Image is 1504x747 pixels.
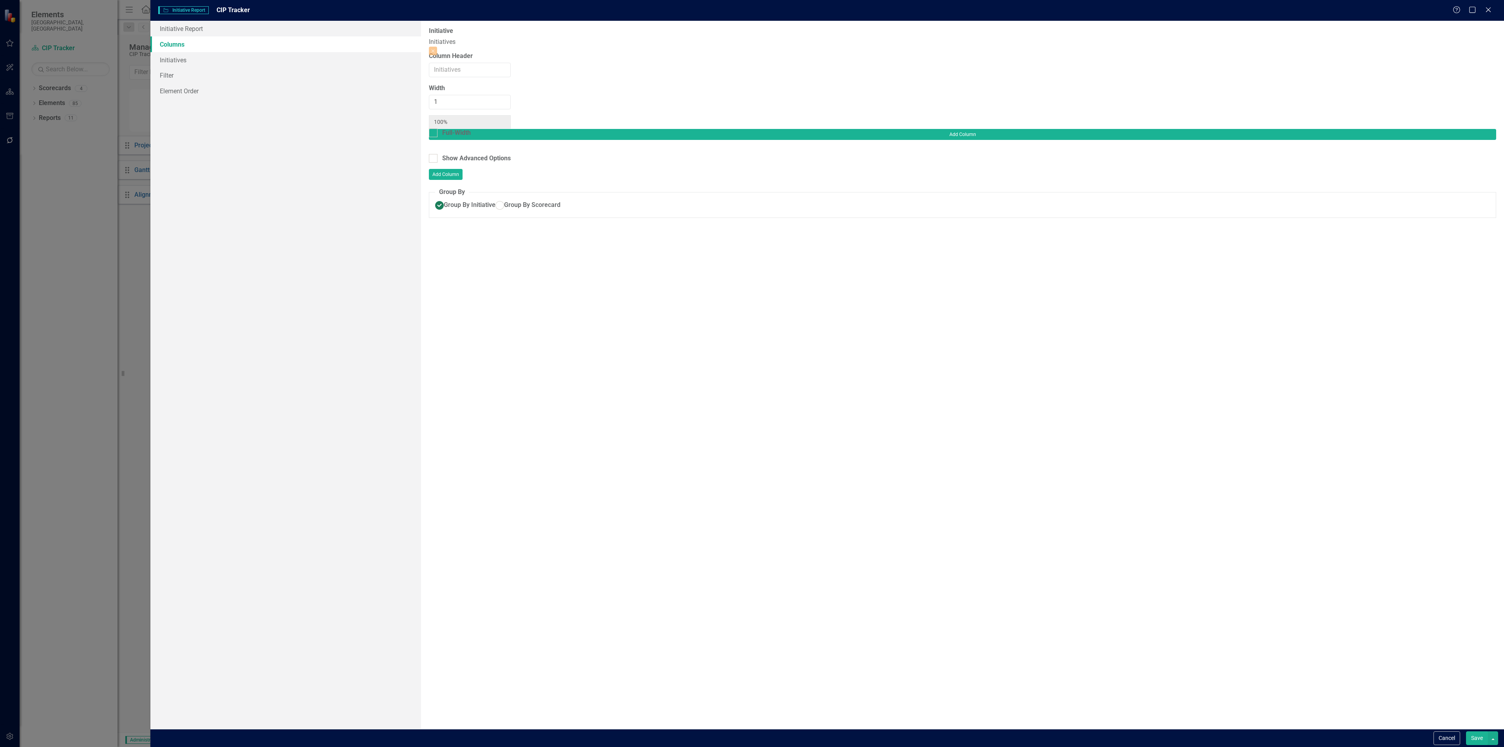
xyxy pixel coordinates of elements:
button: Add Column [429,129,1496,140]
span: Group By Initiative [444,201,495,209]
a: Initiatives [150,52,421,68]
span: Group By Scorecard [504,201,560,209]
div: Initiatives [429,38,511,47]
span: Initiative Report [158,6,209,14]
label: Column Header [429,52,473,61]
div: Full-Width [442,129,471,138]
label: Width [429,84,445,93]
span: CIP Tracker [217,6,250,14]
a: Filter [150,67,421,83]
input: Column Width [429,95,511,109]
div: Show Advanced Options [442,154,511,163]
button: Add Column [429,169,463,180]
button: Cancel [1433,731,1460,745]
button: Save [1466,731,1488,745]
a: Initiative Report [150,21,421,36]
input: Initiatives [429,63,511,77]
a: Element Order [150,83,421,99]
a: Columns [150,36,421,52]
legend: Group By [435,188,469,197]
label: Initiative [429,27,453,36]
